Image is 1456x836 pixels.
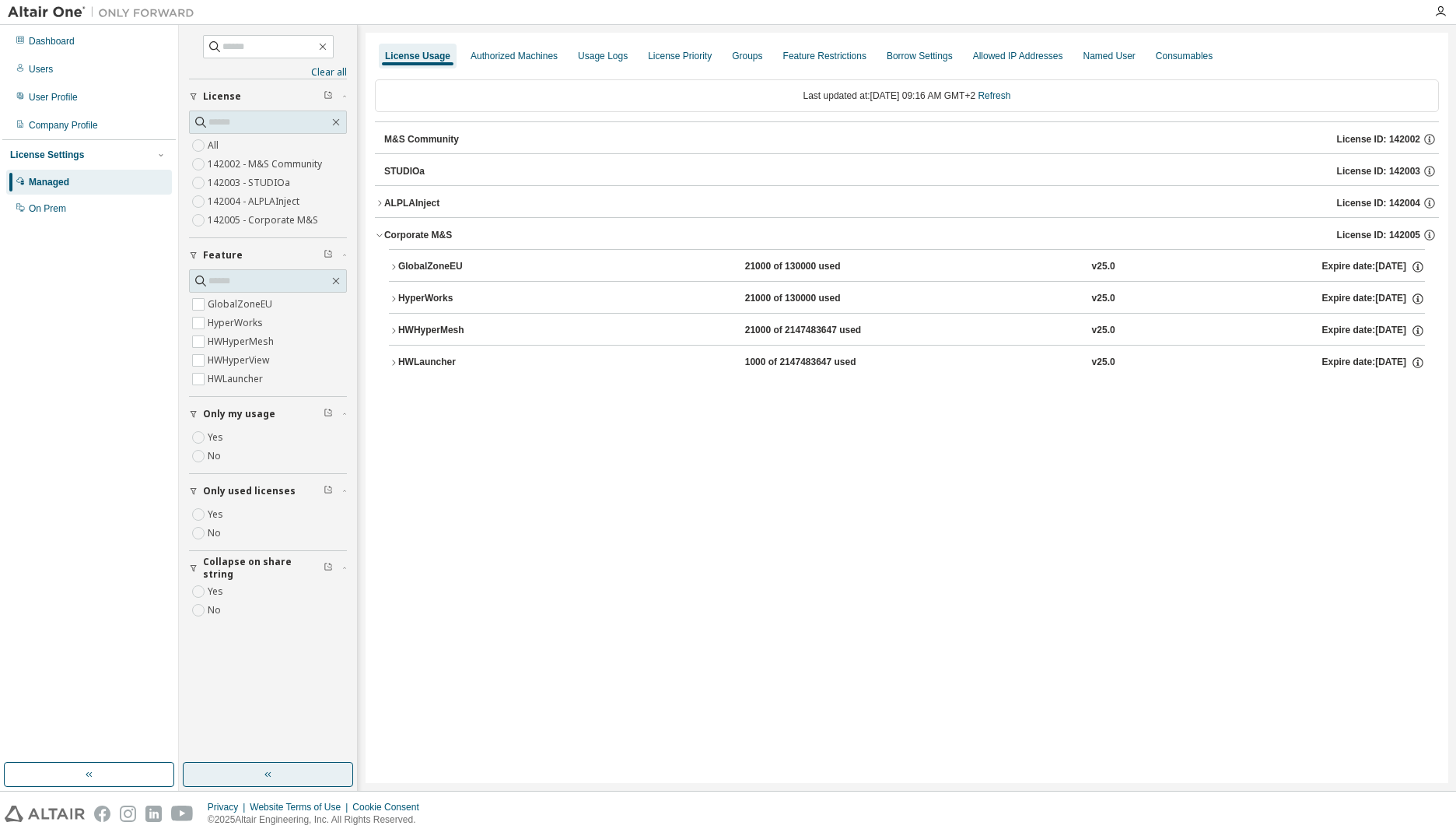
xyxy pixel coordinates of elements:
span: License ID: 142003 [1337,165,1420,177]
span: Clear filter [324,408,333,420]
button: HWLauncher1000 of 2147483647 usedv25.0Expire date:[DATE] [389,346,1425,380]
div: Expire date: [DATE] [1322,292,1425,306]
img: Altair One [8,5,202,20]
label: Yes [208,582,226,601]
div: Users [29,63,53,76]
span: License ID: 142004 [1337,197,1420,209]
div: Feature Restrictions [783,50,866,62]
button: ALPLAInjectLicense ID: 142004 [375,186,1439,220]
div: Consumables [1156,50,1213,62]
img: facebook.svg [94,806,110,822]
span: License ID: 142002 [1337,133,1420,146]
label: 142004 - ALPLAInject [208,192,303,211]
button: License [189,79,347,114]
div: License Usage [385,50,450,62]
span: Clear filter [324,562,333,574]
div: Website Terms of Use [250,801,352,813]
div: Allowed IP Addresses [973,50,1063,62]
label: No [208,447,224,465]
div: Authorized Machines [471,50,558,62]
div: 21000 of 130000 used [745,292,885,306]
div: v25.0 [1092,324,1115,338]
label: 142005 - Corporate M&S [208,211,321,230]
label: Yes [208,428,226,447]
button: HWHyperMesh21000 of 2147483647 usedv25.0Expire date:[DATE] [389,314,1425,348]
button: HyperWorks21000 of 130000 usedv25.0Expire date:[DATE] [389,282,1425,316]
img: instagram.svg [120,806,136,822]
div: Privacy [208,801,250,813]
div: v25.0 [1092,260,1115,274]
label: 142003 - STUDIOa [208,174,293,192]
div: STUDIOa [384,165,425,177]
span: Clear filter [324,485,333,497]
div: Managed [29,176,69,188]
div: Cookie Consent [352,801,428,813]
label: HWHyperView [208,351,272,370]
div: ALPLAInject [384,197,439,209]
span: Clear filter [324,249,333,262]
div: Usage Logs [578,50,628,62]
label: HyperWorks [208,314,266,332]
label: All [208,136,222,155]
label: HWHyperMesh [208,332,277,351]
div: Last updated at: [DATE] 09:16 AM GMT+2 [375,79,1439,112]
span: License ID: 142005 [1337,229,1420,241]
div: Borrow Settings [887,50,953,62]
label: No [208,601,224,620]
div: HyperWorks [398,292,538,306]
button: GlobalZoneEU21000 of 130000 usedv25.0Expire date:[DATE] [389,250,1425,284]
div: Dashboard [29,35,75,47]
div: Named User [1083,50,1135,62]
div: Corporate M&S [384,229,452,241]
div: User Profile [29,91,78,104]
a: Clear all [189,66,347,79]
div: v25.0 [1092,292,1115,306]
div: License Priority [648,50,712,62]
button: Only my usage [189,397,347,431]
div: v25.0 [1092,356,1115,370]
label: 142002 - M&S Community [208,155,325,174]
button: M&S CommunityLicense ID: 142002 [384,122,1439,156]
div: HWHyperMesh [398,324,538,338]
div: 21000 of 130000 used [745,260,885,274]
img: linkedin.svg [145,806,162,822]
label: HWLauncher [208,370,266,388]
img: altair_logo.svg [5,806,85,822]
div: Expire date: [DATE] [1322,356,1425,370]
div: HWLauncher [398,356,538,370]
div: M&S Community [384,133,459,146]
span: Feature [203,249,243,262]
div: Groups [732,50,762,62]
label: Yes [208,505,226,524]
button: STUDIOaLicense ID: 142003 [384,154,1439,188]
span: License [203,90,241,103]
span: Only used licenses [203,485,296,497]
div: Expire date: [DATE] [1322,324,1425,338]
p: © 2025 Altair Engineering, Inc. All Rights Reserved. [208,813,429,827]
div: Company Profile [29,119,98,132]
span: Clear filter [324,90,333,103]
div: Expire date: [DATE] [1322,260,1425,274]
div: 21000 of 2147483647 used [745,324,885,338]
label: No [208,524,224,543]
label: GlobalZoneEU [208,295,275,314]
a: Refresh [978,90,1010,101]
span: Only my usage [203,408,275,420]
div: On Prem [29,202,66,215]
button: Feature [189,238,347,272]
div: 1000 of 2147483647 used [745,356,885,370]
button: Only used licenses [189,474,347,508]
div: GlobalZoneEU [398,260,538,274]
button: Collapse on share string [189,551,347,585]
div: License Settings [10,149,84,161]
span: Collapse on share string [203,556,324,581]
img: youtube.svg [171,806,194,822]
button: Corporate M&SLicense ID: 142005 [375,218,1439,252]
